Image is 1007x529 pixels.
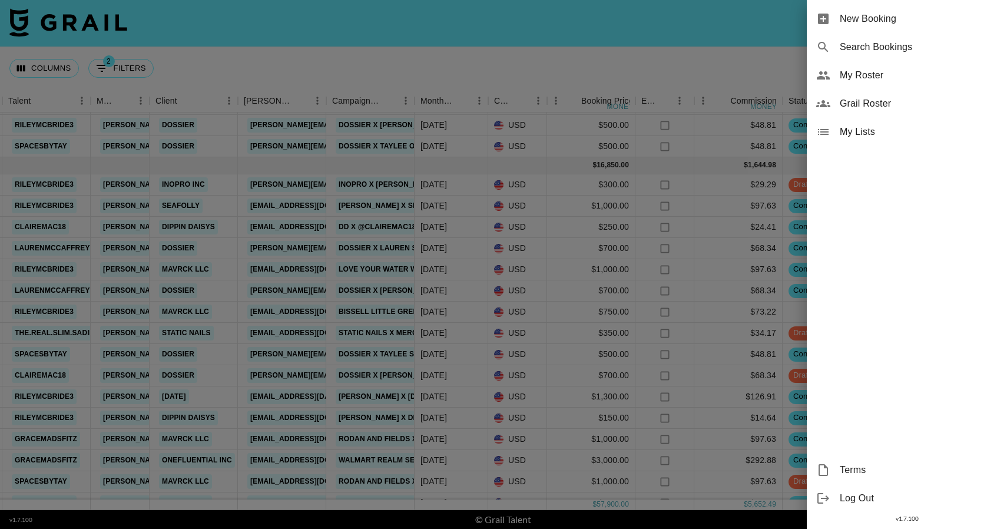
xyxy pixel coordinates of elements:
[840,68,998,82] span: My Roster
[807,5,1007,33] div: New Booking
[840,12,998,26] span: New Booking
[807,33,1007,61] div: Search Bookings
[807,456,1007,484] div: Terms
[840,491,998,505] span: Log Out
[807,513,1007,525] div: v 1.7.100
[807,484,1007,513] div: Log Out
[807,118,1007,146] div: My Lists
[807,61,1007,90] div: My Roster
[807,90,1007,118] div: Grail Roster
[840,40,998,54] span: Search Bookings
[840,463,998,477] span: Terms
[840,125,998,139] span: My Lists
[840,97,998,111] span: Grail Roster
